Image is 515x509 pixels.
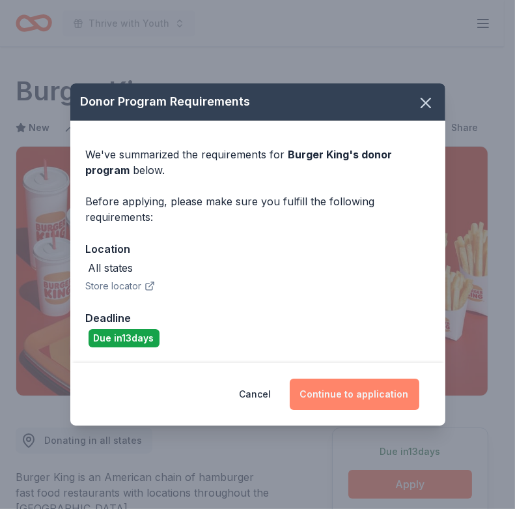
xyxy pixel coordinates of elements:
div: Donor Program Requirements [70,83,445,121]
button: Cancel [240,379,271,410]
button: Continue to application [290,379,419,410]
div: Before applying, please make sure you fulfill the following requirements: [86,194,430,225]
button: Store locator [86,278,155,294]
div: Deadline [86,310,430,327]
div: Due in 13 days [89,329,160,347]
div: Location [86,240,430,257]
div: We've summarized the requirements for below. [86,147,430,178]
div: All states [89,260,133,276]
